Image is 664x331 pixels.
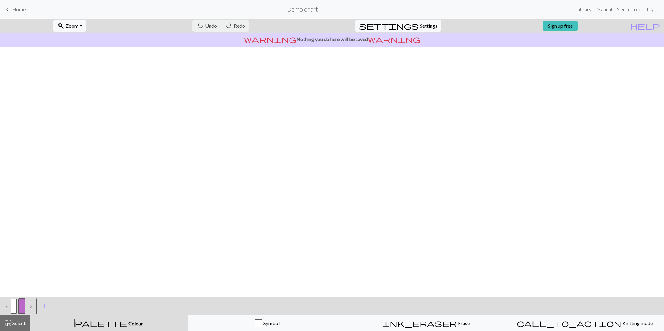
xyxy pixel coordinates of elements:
button: Colour [30,315,188,331]
span: zoom_in [57,21,64,30]
h2: Demo chart [287,6,318,13]
span: settings [359,21,419,30]
button: SettingsSettings [355,20,441,32]
span: ink_eraser [382,319,457,328]
span: Zoom [66,23,78,29]
span: call_to_action [517,319,621,328]
button: Knitting mode [505,315,664,331]
a: Sign up free [543,21,578,31]
span: add [40,302,48,310]
span: warning [244,35,296,44]
a: Manual [594,3,615,16]
a: Library [574,3,594,16]
span: Home [12,6,26,12]
a: Login [644,3,660,16]
button: Zoom [53,20,86,32]
p: Nothing you do here will be saved [2,35,662,43]
a: Home [4,4,26,15]
span: Knitting mode [621,320,653,326]
span: keyboard_arrow_left [4,5,11,14]
button: Erase [346,315,505,331]
span: Symbol [262,320,280,326]
button: Symbol [188,315,346,331]
div: < [1,298,11,314]
a: Sign up free [615,3,644,16]
div: > [25,298,35,314]
span: Settings [420,22,437,30]
span: help [630,21,660,30]
span: Colour [127,320,143,326]
span: palette [75,319,127,328]
span: Select [12,320,26,326]
span: warning [368,35,420,44]
span: highlight_alt [4,319,12,328]
span: Erase [457,320,470,326]
i: Settings [359,22,419,30]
